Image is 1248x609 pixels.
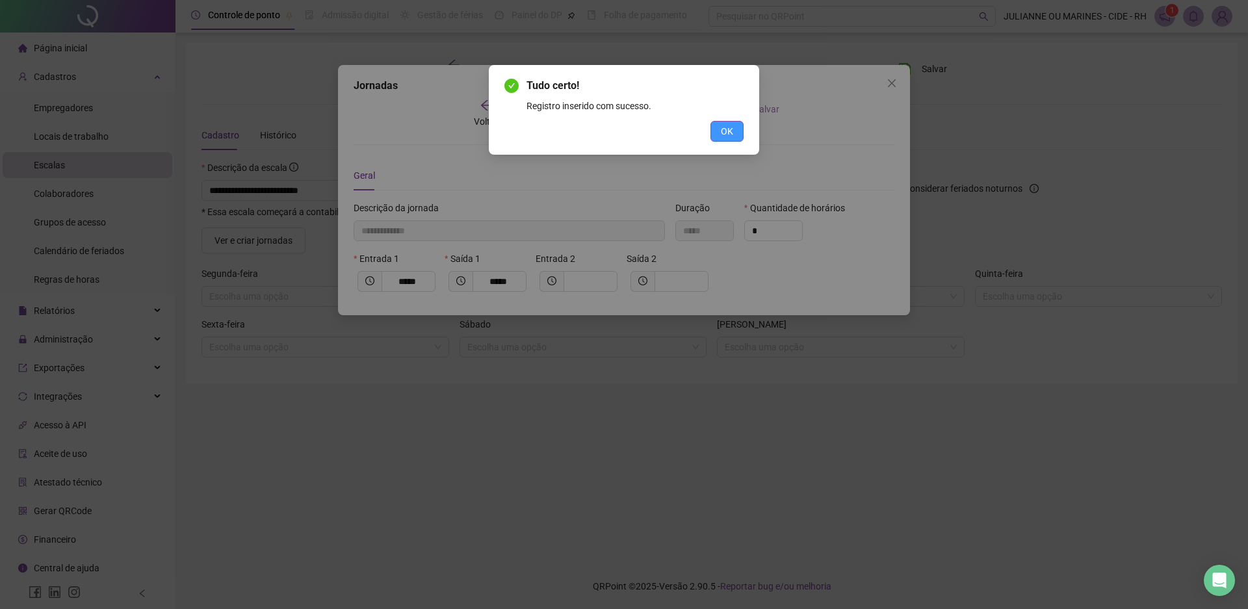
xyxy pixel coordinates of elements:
[504,79,519,93] span: check-circle
[1204,565,1235,596] div: Open Intercom Messenger
[721,124,733,138] span: OK
[526,79,579,92] span: Tudo certo!
[710,121,744,142] button: OK
[526,101,651,111] span: Registro inserido com sucesso.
